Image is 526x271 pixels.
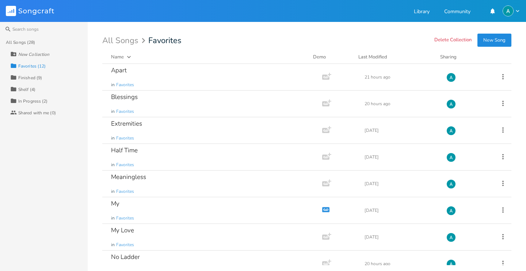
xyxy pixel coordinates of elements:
[444,9,470,15] a: Community
[116,135,134,141] span: Favorites
[116,188,134,195] span: Favorites
[111,82,115,88] span: in
[111,147,138,153] div: Half Time
[358,54,387,60] div: Last Modified
[313,53,350,61] div: Demo
[18,99,48,103] div: In Progress (2)
[18,111,56,115] div: Shared with me (0)
[434,37,472,43] button: Delete Collection
[111,254,140,260] div: No Ladder
[116,162,134,168] span: Favorites
[18,87,35,92] div: Shelf (4)
[111,67,127,73] div: Apart
[365,182,438,186] div: [DATE]
[365,102,438,106] div: 20 hours ago
[111,201,119,207] div: My
[18,64,46,68] div: Favorites (12)
[365,155,438,159] div: [DATE]
[365,262,438,266] div: 20 hours ago
[365,208,438,213] div: [DATE]
[414,9,430,15] a: Library
[365,75,438,79] div: 21 hours ago
[111,135,115,141] span: in
[18,52,49,57] div: New Collection
[365,128,438,133] div: [DATE]
[6,40,35,45] div: All Songs (28)
[446,126,456,135] img: Alex
[111,162,115,168] span: in
[446,73,456,82] img: Alex
[446,233,456,242] img: Alex
[102,37,148,44] div: All Songs
[111,174,146,180] div: Meaningless
[116,242,134,248] span: Favorites
[446,259,456,269] img: Alex
[18,76,42,80] div: Finished (9)
[111,188,115,195] span: in
[111,94,138,100] div: Blessings
[365,235,438,239] div: [DATE]
[440,53,484,61] div: Sharing
[111,53,304,61] button: Name
[446,206,456,215] img: Alex
[111,121,142,127] div: Extremities
[358,53,431,61] button: Last Modified
[446,99,456,109] img: Alex
[446,179,456,189] img: Alex
[477,34,511,47] button: New Song
[116,108,134,115] span: Favorites
[111,227,134,233] div: My Love
[111,215,115,221] span: in
[111,54,124,60] div: Name
[116,82,134,88] span: Favorites
[116,215,134,221] span: Favorites
[111,108,115,115] span: in
[446,153,456,162] img: Alex
[148,37,182,45] span: Favorites
[503,5,514,16] img: Alex
[111,242,115,248] span: in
